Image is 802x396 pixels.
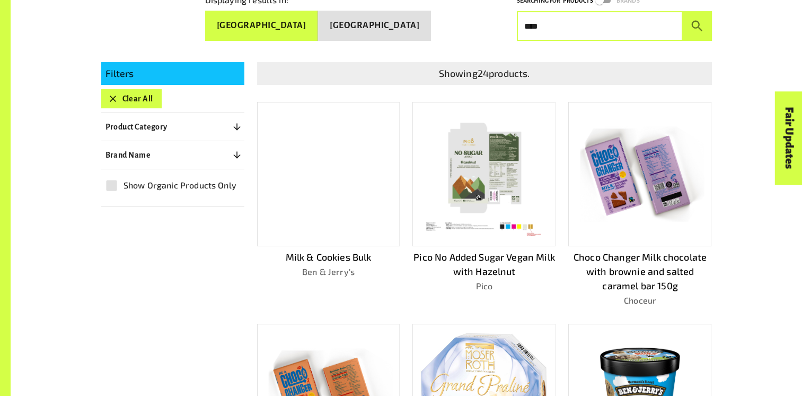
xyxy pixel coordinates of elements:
[261,66,708,81] p: Showing 24 products.
[568,250,711,293] p: Choco Changer Milk chocolate with brownie and salted caramel bar 150g
[205,11,319,41] button: [GEOGRAPHIC_DATA]
[257,102,400,307] a: Milk & Cookies BulkBen & Jerry's
[101,117,244,136] button: Product Category
[412,102,556,307] a: Pico No Added Sugar Vegan Milk with HazelnutPico
[101,89,162,108] button: Clear All
[124,179,236,192] span: Show Organic Products Only
[257,250,400,264] p: Milk & Cookies Bulk
[412,280,556,292] p: Pico
[318,11,431,41] button: [GEOGRAPHIC_DATA]
[101,145,244,165] button: Brand Name
[568,102,711,307] a: Choco Changer Milk chocolate with brownie and salted caramel bar 150gChoceur
[105,66,240,81] p: Filters
[105,120,168,133] p: Product Category
[412,250,556,279] p: Pico No Added Sugar Vegan Milk with Hazelnut
[105,149,151,161] p: Brand Name
[568,294,711,307] p: Choceur
[257,265,400,278] p: Ben & Jerry's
